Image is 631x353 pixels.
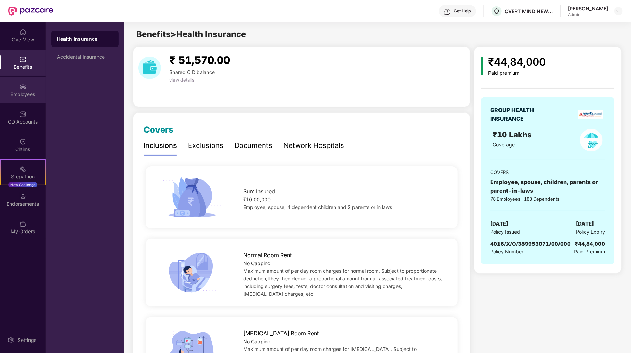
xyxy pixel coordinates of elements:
[574,248,605,255] span: Paid Premium
[19,111,26,118] img: svg+xml;base64,PHN2ZyBpZD0iQ0RfQWNjb3VudHMiIGRhdGEtbmFtZT0iQ0QgQWNjb3VudHMiIHhtbG5zPSJodHRwOi8vd3...
[576,220,594,228] span: [DATE]
[444,8,451,15] img: svg+xml;base64,PHN2ZyBpZD0iSGVscC0zMngzMiIgeG1sbnM9Imh0dHA6Ly93d3cudzMub3JnLzIwMDAvc3ZnIiB3aWR0aD...
[188,140,223,151] div: Exclusions
[243,329,319,338] span: [MEDICAL_DATA] Room Rent
[19,28,26,35] img: svg+xml;base64,PHN2ZyBpZD0iSG9tZSIgeG1sbnM9Imh0dHA6Ly93d3cudzMub3JnLzIwMDAvc3ZnIiB3aWR0aD0iMjAiIG...
[19,138,26,145] img: svg+xml;base64,PHN2ZyBpZD0iQ2xhaW0iIHhtbG5zPSJodHRwOi8vd3d3LnczLm9yZy8yMDAwL3N2ZyIgd2lkdGg9IjIwIi...
[57,35,113,42] div: Health Insurance
[494,7,499,15] span: O
[481,57,483,75] img: icon
[490,241,571,247] span: 4016/X/O/389953071/00/000
[490,178,605,195] div: Employee, spouse, children, parents or parent-in-laws
[160,175,224,220] img: icon
[235,140,272,151] div: Documents
[493,142,515,148] span: Coverage
[19,220,26,227] img: svg+xml;base64,PHN2ZyBpZD0iTXlfT3JkZXJzIiBkYXRhLW5hbWU9Ik15IE9yZGVycyIgeG1sbnM9Imh0dHA6Ly93d3cudz...
[136,29,246,39] span: Benefits > Health Insurance
[490,106,551,123] div: GROUP HEALTH INSURANCE
[283,140,344,151] div: Network Hospitals
[16,337,39,344] div: Settings
[616,8,621,14] img: svg+xml;base64,PHN2ZyBpZD0iRHJvcGRvd24tMzJ4MzIiIHhtbG5zPSJodHRwOi8vd3d3LnczLm9yZy8yMDAwL3N2ZyIgd2...
[568,12,608,17] div: Admin
[8,182,37,187] div: New Challenge
[490,228,520,236] span: Policy Issued
[243,338,444,345] div: No Capping
[19,83,26,90] img: svg+xml;base64,PHN2ZyBpZD0iRW1wbG95ZWVzIiB4bWxucz0iaHR0cDovL3d3dy53My5vcmcvMjAwMC9zdmciIHdpZHRoPS...
[1,173,45,180] div: Stepathon
[243,187,275,196] span: Sum Insured
[490,169,605,176] div: COVERS
[576,228,605,236] span: Policy Expiry
[144,140,177,151] div: Inclusions
[488,54,546,70] div: ₹44,84,000
[575,240,605,248] div: ₹44,84,000
[19,193,26,200] img: svg+xml;base64,PHN2ZyBpZD0iRW5kb3JzZW1lbnRzIiB4bWxucz0iaHR0cDovL3d3dy53My5vcmcvMjAwMC9zdmciIHdpZH...
[568,5,608,12] div: [PERSON_NAME]
[169,69,215,75] span: Shared C.D balance
[505,8,553,15] div: OVERT MIND NEW IDEAS TECHNOLOGIES
[580,129,603,151] img: policyIcon
[243,268,442,297] span: Maximum amount of per day room charges for normal room. Subject to proportionate deduction,They t...
[243,196,444,203] div: ₹10,00,000
[243,260,444,267] div: No Capping
[490,249,523,254] span: Policy Number
[7,337,14,344] img: svg+xml;base64,PHN2ZyBpZD0iU2V0dGluZy0yMHgyMCIgeG1sbnM9Imh0dHA6Ly93d3cudzMub3JnLzIwMDAvc3ZnIiB3aW...
[8,7,53,16] img: New Pazcare Logo
[19,56,26,63] img: svg+xml;base64,PHN2ZyBpZD0iQmVuZWZpdHMiIHhtbG5zPSJodHRwOi8vd3d3LnczLm9yZy8yMDAwL3N2ZyIgd2lkdGg9Ij...
[169,77,194,83] span: view details
[488,70,546,76] div: Paid premium
[160,250,224,295] img: icon
[454,8,471,14] div: Get Help
[243,251,292,260] span: Normal Room Rent
[19,166,26,173] img: svg+xml;base64,PHN2ZyB4bWxucz0iaHR0cDovL3d3dy53My5vcmcvMjAwMC9zdmciIHdpZHRoPSIyMSIgaGVpZ2h0PSIyMC...
[243,204,392,210] span: Employee, spouse, 4 dependent children and 2 parents or in laws
[57,54,113,60] div: Accidental Insurance
[138,57,161,79] img: download
[144,125,173,135] span: Covers
[493,130,534,139] span: ₹10 Lakhs
[169,54,230,66] span: ₹ 51,570.00
[490,195,605,202] div: 78 Employees | 188 Dependents
[578,110,603,119] img: insurerLogo
[490,220,508,228] span: [DATE]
